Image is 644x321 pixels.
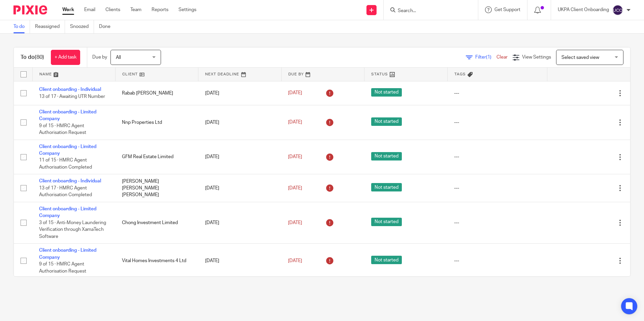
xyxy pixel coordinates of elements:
[13,20,30,33] a: To do
[288,220,302,225] span: [DATE]
[179,6,196,13] a: Settings
[198,174,281,202] td: [DATE]
[39,87,101,92] a: Client onboarding - Individual
[371,117,402,126] span: Not started
[115,105,198,140] td: Nnp Properties Ltd
[371,256,402,264] span: Not started
[454,90,540,97] div: ---
[288,154,302,159] span: [DATE]
[198,105,281,140] td: [DATE]
[288,258,302,263] span: [DATE]
[486,55,491,60] span: (1)
[454,185,540,191] div: ---
[39,179,101,183] a: Client onboarding - Individual
[39,207,96,218] a: Client onboarding - Limited Company
[92,54,107,61] p: Due by
[612,5,623,15] img: svg%3E
[198,202,281,243] td: [DATE]
[62,6,74,13] a: Work
[105,6,120,13] a: Clients
[397,8,458,14] input: Search
[116,55,121,60] span: All
[35,55,44,60] span: (80)
[371,88,402,97] span: Not started
[130,6,141,13] a: Team
[51,50,80,65] a: + Add task
[39,262,86,274] span: 9 of 15 · HMRC Agent Authorisation Request
[39,144,96,156] a: Client onboarding - Limited Company
[454,219,540,226] div: ---
[371,218,402,226] span: Not started
[371,152,402,160] span: Not started
[288,120,302,125] span: [DATE]
[39,186,92,198] span: 13 of 17 · HMRC Agent Authorisation Completed
[39,158,92,170] span: 11 of 15 · HMRC Agent Authorisation Completed
[21,54,44,61] h1: To do
[494,7,520,12] span: Get Support
[84,6,95,13] a: Email
[39,248,96,259] a: Client onboarding - Limited Company
[39,94,105,99] span: 13 of 17 · Awaiting UTR Number
[115,81,198,105] td: Rabab [PERSON_NAME]
[454,153,540,160] div: ---
[70,20,94,33] a: Snoozed
[39,123,86,135] span: 9 of 15 · HMRC Agent Authorisation Request
[39,220,106,239] span: 3 of 15 · Anti-Money Laundering Verification through XamaTech Software
[561,55,599,60] span: Select saved view
[454,257,540,264] div: ---
[288,91,302,96] span: [DATE]
[13,5,47,14] img: Pixie
[115,174,198,202] td: [PERSON_NAME] [PERSON_NAME] [PERSON_NAME]
[115,244,198,278] td: Vital Homes Investments 4 Ltd
[496,55,508,60] a: Clear
[454,72,466,76] span: Tags
[558,6,609,13] p: UKPA Client Onboarding
[99,20,116,33] a: Done
[115,140,198,174] td: GFM Real Estate Limited
[522,55,551,60] span: View Settings
[454,119,540,126] div: ---
[115,202,198,243] td: Chong Investment Limited
[371,183,402,191] span: Not started
[475,55,496,60] span: Filter
[35,20,65,33] a: Reassigned
[198,244,281,278] td: [DATE]
[152,6,168,13] a: Reports
[198,140,281,174] td: [DATE]
[198,81,281,105] td: [DATE]
[288,186,302,190] span: [DATE]
[39,110,96,121] a: Client onboarding - Limited Company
